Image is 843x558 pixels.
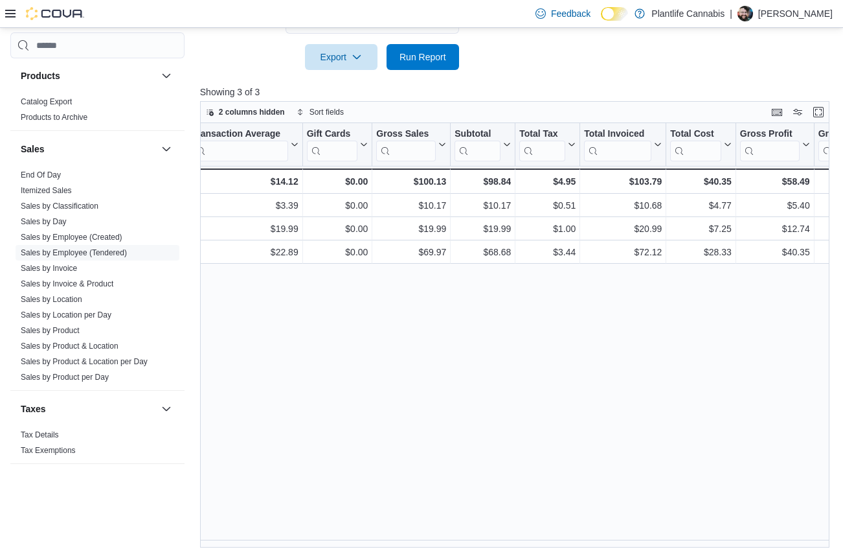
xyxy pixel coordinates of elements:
[21,69,60,82] h3: Products
[21,143,45,156] h3: Sales
[159,68,174,84] button: Products
[21,430,59,440] span: Tax Details
[306,174,368,189] div: $0.00
[21,402,46,415] h3: Taxes
[21,445,76,456] span: Tax Exemptions
[21,170,61,180] a: End Of Day
[399,51,446,64] span: Run Report
[21,69,156,82] button: Products
[21,279,113,289] span: Sales by Invoice & Product
[21,356,148,367] span: Sales by Product & Location per Day
[21,216,67,227] span: Sales by Day
[26,7,84,20] img: Cova
[21,263,77,273] span: Sales by Invoice
[21,143,156,156] button: Sales
[21,201,98,211] span: Sales by Classification
[730,6,732,21] p: |
[10,427,185,463] div: Taxes
[21,113,87,122] a: Products to Archive
[584,174,662,189] div: $103.79
[10,94,185,130] div: Products
[519,174,576,189] div: $4.95
[551,7,590,20] span: Feedback
[21,310,111,320] a: Sales by Location per Day
[376,174,446,189] div: $100.13
[21,295,82,304] a: Sales by Location
[740,174,810,189] div: $58.49
[10,167,185,390] div: Sales
[21,97,72,107] span: Catalog Export
[21,185,72,196] span: Itemized Sales
[21,357,148,366] a: Sales by Product & Location per Day
[758,6,833,21] p: [PERSON_NAME]
[21,186,72,195] a: Itemized Sales
[21,373,109,382] a: Sales by Product per Day
[737,6,753,21] div: Wesley Lynch
[21,372,109,382] span: Sales by Product per Day
[21,294,82,305] span: Sales by Location
[455,174,511,189] div: $98.84
[309,107,344,117] span: Sort fields
[21,233,122,242] a: Sales by Employee (Created)
[21,170,61,180] span: End Of Day
[21,402,156,415] button: Taxes
[21,202,98,211] a: Sales by Classification
[21,279,113,288] a: Sales by Invoice & Product
[159,141,174,157] button: Sales
[601,7,628,21] input: Dark Mode
[219,107,285,117] span: 2 columns hidden
[21,248,127,258] span: Sales by Employee (Tendered)
[21,248,127,257] a: Sales by Employee (Tendered)
[21,217,67,226] a: Sales by Day
[192,174,298,189] div: $14.12
[21,446,76,455] a: Tax Exemptions
[21,325,80,336] span: Sales by Product
[21,310,111,320] span: Sales by Location per Day
[21,342,118,351] a: Sales by Product & Location
[387,44,459,70] button: Run Report
[670,174,731,189] div: $40.35
[21,232,122,242] span: Sales by Employee (Created)
[21,264,77,273] a: Sales by Invoice
[651,6,725,21] p: Plantlife Cannabis
[201,104,290,120] button: 2 columns hidden
[200,86,836,99] p: Showing 3 of 3
[530,1,596,27] a: Feedback
[21,112,87,122] span: Products to Archive
[305,44,377,70] button: Export
[811,104,826,120] button: Enter fullscreen
[21,341,118,351] span: Sales by Product & Location
[21,430,59,439] a: Tax Details
[291,104,349,120] button: Sort fields
[21,97,72,106] a: Catalog Export
[313,44,370,70] span: Export
[21,326,80,335] a: Sales by Product
[769,104,785,120] button: Keyboard shortcuts
[159,401,174,417] button: Taxes
[790,104,805,120] button: Display options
